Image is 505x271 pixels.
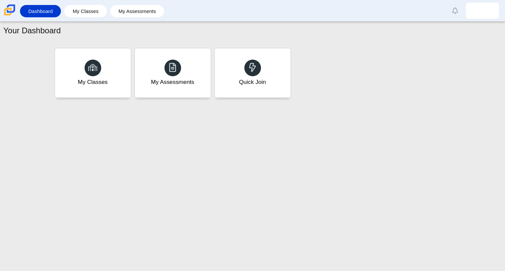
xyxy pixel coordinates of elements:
[214,48,291,98] a: Quick Join
[55,48,131,98] a: My Classes
[23,5,58,17] a: Dashboard
[3,25,61,36] h1: Your Dashboard
[68,5,104,17] a: My Classes
[3,12,17,18] a: Carmen School of Science & Technology
[114,5,161,17] a: My Assessments
[3,3,17,17] img: Carmen School of Science & Technology
[477,5,488,16] img: cristina.calderon.UELcZ9
[448,3,462,18] a: Alerts
[239,78,266,86] div: Quick Join
[134,48,211,98] a: My Assessments
[78,78,108,86] div: My Classes
[466,3,499,19] a: cristina.calderon.UELcZ9
[151,78,194,86] div: My Assessments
